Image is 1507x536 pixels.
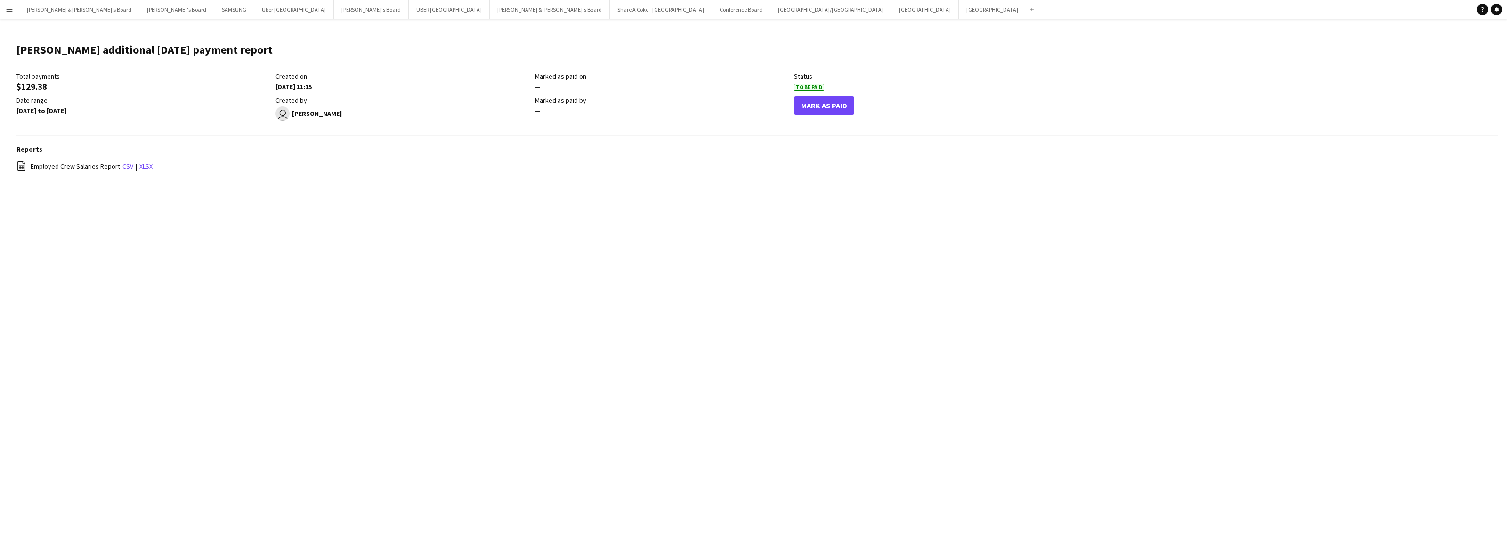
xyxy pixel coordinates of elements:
[891,0,959,19] button: [GEOGRAPHIC_DATA]
[794,72,1048,81] div: Status
[16,82,271,91] div: $129.38
[275,82,530,91] div: [DATE] 11:15
[535,106,540,115] span: —
[490,0,610,19] button: [PERSON_NAME] & [PERSON_NAME]'s Board
[535,72,789,81] div: Marked as paid on
[16,43,273,57] h1: [PERSON_NAME] additional [DATE] payment report
[275,96,530,105] div: Created by
[16,145,1498,154] h3: Reports
[16,161,1498,172] div: |
[535,96,789,105] div: Marked as paid by
[275,72,530,81] div: Created on
[959,0,1026,19] button: [GEOGRAPHIC_DATA]
[275,106,530,121] div: [PERSON_NAME]
[254,0,334,19] button: Uber [GEOGRAPHIC_DATA]
[16,106,271,115] div: [DATE] to [DATE]
[214,0,254,19] button: SAMSUNG
[794,96,854,115] button: Mark As Paid
[122,162,133,171] a: csv
[409,0,490,19] button: UBER [GEOGRAPHIC_DATA]
[610,0,712,19] button: Share A Coke - [GEOGRAPHIC_DATA]
[16,72,271,81] div: Total payments
[31,162,120,171] span: Employed Crew Salaries Report
[334,0,409,19] button: [PERSON_NAME]'s Board
[139,162,153,171] a: xlsx
[794,84,824,91] span: To Be Paid
[19,0,139,19] button: [PERSON_NAME] & [PERSON_NAME]'s Board
[535,82,540,91] span: —
[712,0,770,19] button: Conference Board
[139,0,214,19] button: [PERSON_NAME]'s Board
[770,0,891,19] button: [GEOGRAPHIC_DATA]/[GEOGRAPHIC_DATA]
[16,96,271,105] div: Date range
